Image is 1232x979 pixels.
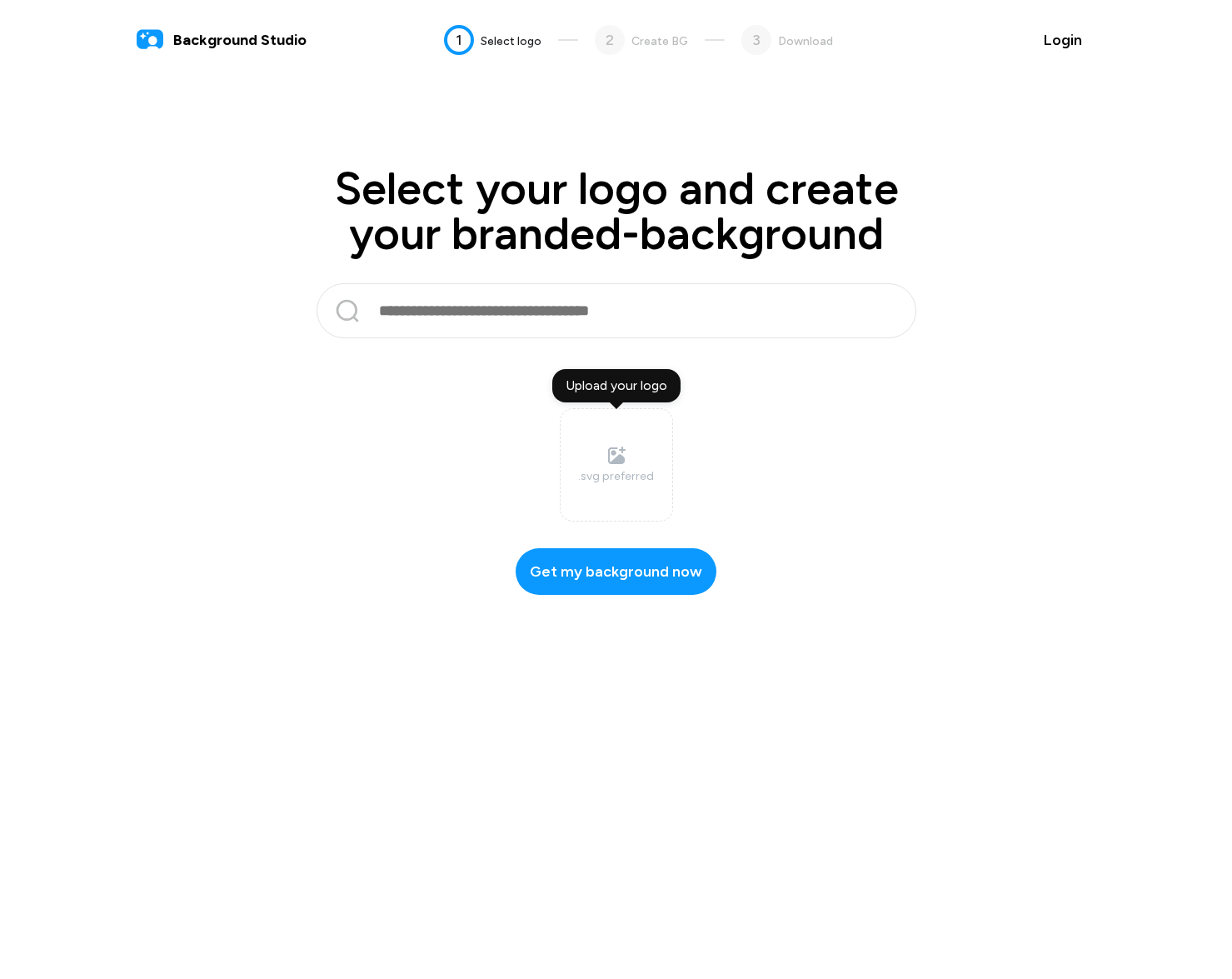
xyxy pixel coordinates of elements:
div: Upload your logo [552,369,681,402]
span: Select logo [481,34,541,48]
button: Get my background now [516,548,716,595]
h1: Select your logo and create your branded-background [242,167,991,257]
span: Create BG [631,34,688,48]
span: 1 [456,29,462,52]
span: Background Studio [173,29,307,52]
span: Login [1044,29,1082,52]
a: Background Studio [137,27,307,53]
span: 3 [752,29,761,52]
div: .svg preferred [578,467,654,485]
img: logo [137,27,163,53]
span: Get my background now [530,561,702,583]
button: Login [1030,20,1096,60]
span: 2 [606,29,614,52]
span: Download [778,34,833,48]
